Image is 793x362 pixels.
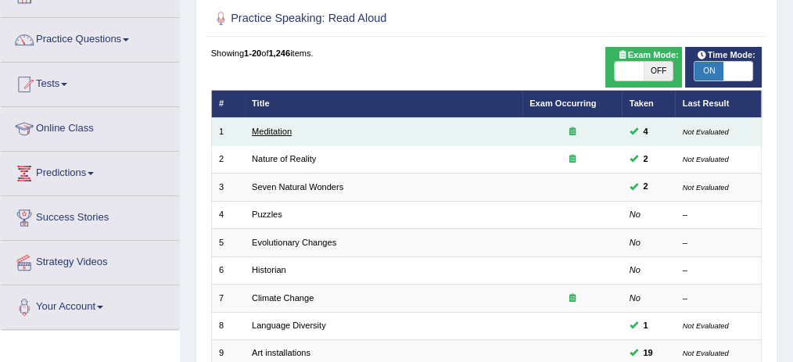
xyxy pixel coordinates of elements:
span: Time Mode: [691,48,760,63]
a: Nature of Reality [252,154,316,163]
b: 1,246 [268,48,290,58]
div: Exam occurring question [529,292,615,305]
td: 3 [211,174,245,201]
a: Art installations [252,348,310,357]
span: Exam Mode: [612,48,684,63]
small: Not Evaluated [683,183,729,192]
span: OFF [644,62,673,81]
div: Showing of items. [211,47,762,59]
div: Exam occurring question [529,153,615,166]
a: Seven Natural Wonders [252,182,343,192]
em: No [630,293,640,303]
a: Tests [1,63,179,102]
div: Show exams occurring in exams [605,47,683,88]
small: Not Evaluated [683,321,729,330]
span: You can still take this question [638,125,653,139]
th: Title [245,90,522,117]
h2: Practice Speaking: Read Aloud [211,9,553,29]
a: Online Class [1,107,179,146]
th: # [211,90,245,117]
div: – [683,237,754,249]
a: Practice Questions [1,18,179,57]
div: – [683,292,754,305]
em: No [630,238,640,247]
td: 5 [211,229,245,256]
small: Not Evaluated [683,155,729,163]
em: No [630,210,640,219]
div: – [683,209,754,221]
td: 7 [211,285,245,312]
a: Your Account [1,285,179,324]
em: No [630,265,640,274]
small: Not Evaluated [683,349,729,357]
a: Predictions [1,152,179,191]
a: Meditation [252,127,292,136]
a: Exam Occurring [529,99,596,108]
a: Strategy Videos [1,241,179,280]
a: Language Diversity [252,321,326,330]
span: You can still take this question [638,346,658,360]
span: You can still take this question [638,152,653,167]
a: Evolutionary Changes [252,238,336,247]
td: 6 [211,256,245,284]
th: Taken [622,90,675,117]
a: Climate Change [252,293,314,303]
a: Puzzles [252,210,282,219]
a: Success Stories [1,196,179,235]
th: Last Result [675,90,762,117]
td: 2 [211,145,245,173]
td: 4 [211,201,245,228]
div: Exam occurring question [529,126,615,138]
small: Not Evaluated [683,127,729,136]
td: 8 [211,312,245,339]
span: ON [694,62,723,81]
span: You can still take this question [638,319,653,333]
div: – [683,264,754,277]
b: 1-20 [244,48,261,58]
td: 1 [211,118,245,145]
a: Historian [252,265,286,274]
span: You can still take this question [638,180,653,194]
